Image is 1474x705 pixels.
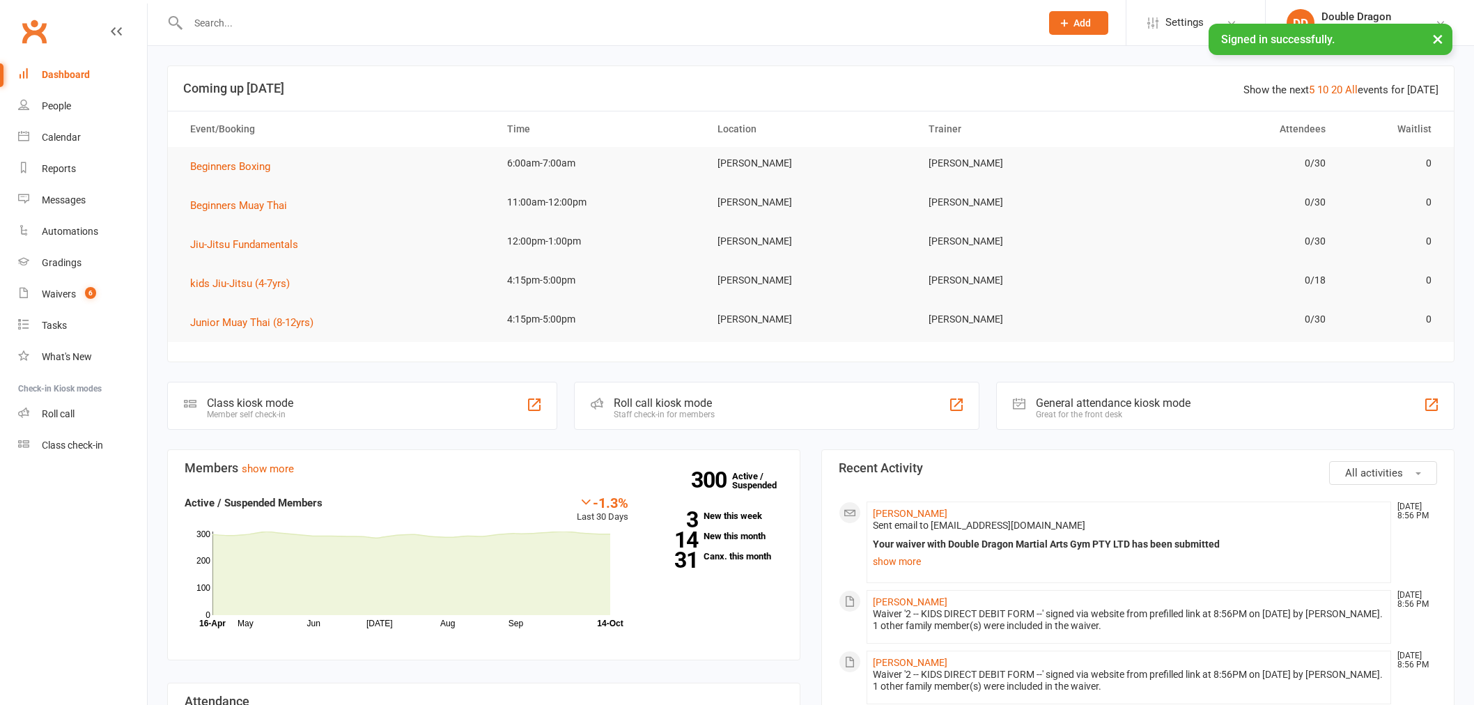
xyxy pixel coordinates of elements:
[873,669,1385,692] div: Waiver '2 -- KIDS DIRECT DEBIT FORM --' signed via website from prefilled link at 8:56PM on [DATE...
[705,186,916,219] td: [PERSON_NAME]
[18,430,147,461] a: Class kiosk mode
[1127,147,1338,180] td: 0/30
[1221,33,1335,46] span: Signed in successfully.
[495,111,706,147] th: Time
[705,264,916,297] td: [PERSON_NAME]
[178,111,495,147] th: Event/Booking
[495,147,706,180] td: 6:00am-7:00am
[18,153,147,185] a: Reports
[190,275,300,292] button: kids Jiu-Jitsu (4-7yrs)
[42,257,82,268] div: Gradings
[242,463,294,475] a: show more
[190,236,308,253] button: Jiu-Jitsu Fundamentals
[18,185,147,216] a: Messages
[1425,24,1450,54] button: ×
[732,461,793,500] a: 300Active / Suspended
[495,225,706,258] td: 12:00pm-1:00pm
[1390,591,1436,609] time: [DATE] 8:56 PM
[190,277,290,290] span: kids Jiu-Jitsu (4-7yrs)
[42,408,75,419] div: Roll call
[190,197,297,214] button: Beginners Muay Thai
[916,303,1127,336] td: [PERSON_NAME]
[916,147,1127,180] td: [PERSON_NAME]
[916,111,1127,147] th: Trainer
[1073,17,1091,29] span: Add
[207,410,293,419] div: Member self check-in
[42,163,76,174] div: Reports
[42,194,86,206] div: Messages
[1331,84,1342,96] a: 20
[649,511,783,520] a: 3New this week
[916,186,1127,219] td: [PERSON_NAME]
[42,320,67,331] div: Tasks
[705,111,916,147] th: Location
[1338,303,1443,336] td: 0
[1243,82,1438,98] div: Show the next events for [DATE]
[1345,467,1403,479] span: All activities
[705,147,916,180] td: [PERSON_NAME]
[614,396,715,410] div: Roll call kiosk mode
[1321,23,1408,36] div: Double Dragon Gym
[873,657,947,668] a: [PERSON_NAME]
[495,186,706,219] td: 11:00am-12:00pm
[1165,7,1204,38] span: Settings
[916,264,1127,297] td: [PERSON_NAME]
[1321,10,1408,23] div: Double Dragon
[873,508,947,519] a: [PERSON_NAME]
[18,398,147,430] a: Roll call
[873,608,1385,632] div: Waiver '2 -- KIDS DIRECT DEBIT FORM --' signed via website from prefilled link at 8:56PM on [DATE...
[577,495,628,510] div: -1.3%
[839,461,1437,475] h3: Recent Activity
[614,410,715,419] div: Staff check-in for members
[1127,186,1338,219] td: 0/30
[649,529,698,550] strong: 14
[1338,225,1443,258] td: 0
[190,316,313,329] span: Junior Muay Thai (8-12yrs)
[495,264,706,297] td: 4:15pm-5:00pm
[18,122,147,153] a: Calendar
[18,279,147,310] a: Waivers 6
[184,13,1031,33] input: Search...
[18,216,147,247] a: Automations
[577,495,628,525] div: Last 30 Days
[873,552,1385,571] a: show more
[649,552,783,561] a: 31Canx. this month
[691,470,732,490] strong: 300
[190,238,298,251] span: Jiu-Jitsu Fundamentals
[190,160,270,173] span: Beginners Boxing
[1036,410,1190,419] div: Great for the front desk
[1345,84,1358,96] a: All
[185,497,323,509] strong: Active / Suspended Members
[18,247,147,279] a: Gradings
[85,287,96,299] span: 6
[190,314,323,331] button: Junior Muay Thai (8-12yrs)
[649,509,698,530] strong: 3
[1127,264,1338,297] td: 0/18
[1338,147,1443,180] td: 0
[190,199,287,212] span: Beginners Muay Thai
[1329,461,1437,485] button: All activities
[1338,264,1443,297] td: 0
[1317,84,1328,96] a: 10
[873,539,1385,550] div: Your waiver with Double Dragon Martial Arts Gym PTY LTD has been submitted
[42,69,90,80] div: Dashboard
[705,225,916,258] td: [PERSON_NAME]
[42,440,103,451] div: Class check-in
[1390,651,1436,669] time: [DATE] 8:56 PM
[183,82,1438,95] h3: Coming up [DATE]
[18,310,147,341] a: Tasks
[190,158,280,175] button: Beginners Boxing
[649,532,783,541] a: 14New this month
[42,100,71,111] div: People
[1127,225,1338,258] td: 0/30
[916,225,1127,258] td: [PERSON_NAME]
[207,396,293,410] div: Class kiosk mode
[42,226,98,237] div: Automations
[185,461,783,475] h3: Members
[1309,84,1314,96] a: 5
[873,520,1085,531] span: Sent email to [EMAIL_ADDRESS][DOMAIN_NAME]
[1287,9,1314,37] div: DD
[42,351,92,362] div: What's New
[1338,186,1443,219] td: 0
[1049,11,1108,35] button: Add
